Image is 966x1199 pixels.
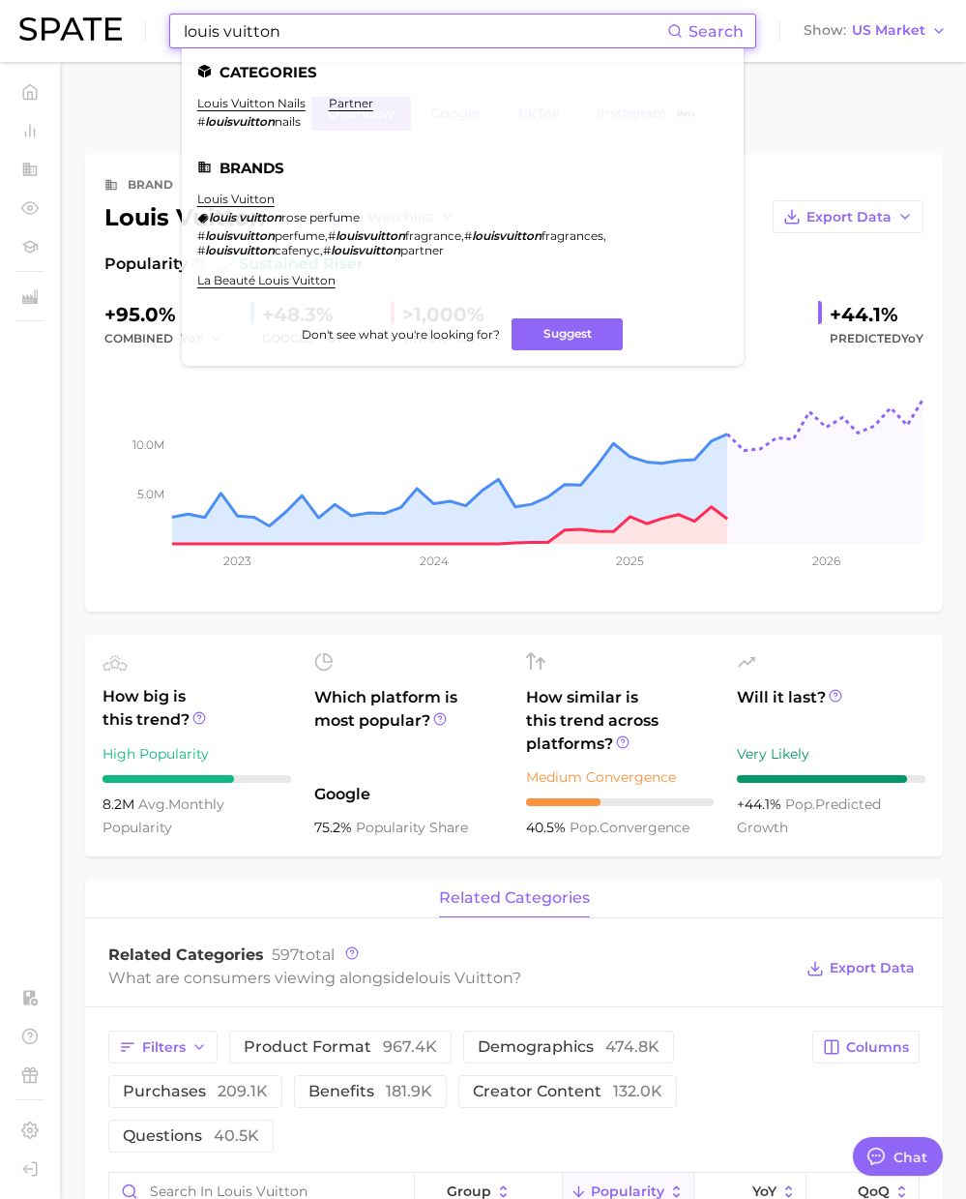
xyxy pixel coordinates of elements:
[123,1128,259,1144] span: questions
[272,945,299,964] span: 597
[223,554,251,568] tspan: 2023
[802,955,920,982] button: Export Data
[591,1184,664,1199] span: Popularity
[218,1082,268,1100] span: 209.1k
[308,1084,432,1099] span: benefits
[205,228,275,243] em: louisvuitton
[197,96,306,110] a: louis vuitton nails
[205,243,275,257] em: louisvuitton
[806,209,892,225] span: Export Data
[19,17,122,41] img: SPATE
[272,945,335,964] span: total
[197,228,705,257] div: , , , ,
[473,1084,662,1099] span: creator content
[102,742,291,765] div: High Popularity
[314,686,503,773] span: Which platform is most popular?
[542,228,603,243] span: fragrances
[102,795,138,813] span: 8.2m
[804,25,846,36] span: Show
[383,1037,437,1056] span: 967.4k
[512,318,623,350] button: Suggest
[773,200,923,233] button: Export Data
[737,742,925,765] div: Very Likely
[182,15,667,47] input: Search here for a brand, industry, or ingredient
[102,685,291,733] span: How big is this trend?
[138,795,168,813] abbr: average
[314,819,356,836] span: 75.2%
[613,1082,662,1100] span: 132.0k
[830,299,923,330] div: +44.1%
[197,273,336,287] a: la beauté louis vuitton
[197,228,205,243] span: #
[737,795,881,836] span: predicted growth
[197,192,275,206] a: louis vuitton
[314,783,503,806] span: Google
[197,64,728,80] li: Categories
[400,243,444,257] span: partner
[570,819,689,836] span: convergence
[104,327,235,350] div: combined
[852,25,925,36] span: US Market
[275,228,325,243] span: perfume
[329,96,373,110] a: partner
[472,228,542,243] em: louisvuitton
[830,960,915,976] span: Export Data
[302,327,500,342] span: Don't see what you're looking for?
[328,228,336,243] span: #
[846,1039,909,1056] span: Columns
[197,160,728,176] li: Brands
[104,200,466,233] div: louis vuitton
[239,210,281,225] em: vuitton
[420,554,449,568] tspan: 2024
[901,331,923,345] span: YoY
[214,1126,259,1145] span: 40.5k
[336,228,405,243] em: louisvuitton
[108,965,792,991] div: What are consumers viewing alongside ?
[799,18,951,44] button: ShowUS Market
[108,1031,218,1064] button: Filters
[812,1031,920,1064] button: Columns
[688,22,744,41] span: Search
[858,1184,890,1199] span: QoQ
[104,253,188,276] span: Popularity
[275,243,320,257] span: cafenyc
[142,1039,186,1056] span: Filters
[447,1184,491,1199] span: group
[281,210,360,225] span: rose perfume
[737,795,785,813] span: +44.1%
[405,228,461,243] span: fragrance
[526,765,715,789] div: Medium Convergence
[323,243,331,257] span: #
[616,554,644,568] tspan: 2025
[737,686,925,733] span: Will it last?
[15,1154,44,1184] a: Log out. Currently logged in with e-mail yumi.toki@spate.nyc.
[102,775,291,783] div: 7 / 10
[830,327,923,350] span: Predicted
[605,1037,659,1056] span: 474.8k
[123,1084,268,1099] span: purchases
[275,114,301,129] span: nails
[526,798,715,806] div: 4 / 10
[102,795,224,836] span: monthly popularity
[526,686,715,756] span: How similar is this trend across platforms?
[197,243,205,257] span: #
[526,819,570,836] span: 40.5%
[104,299,235,330] div: +95.0%
[386,1082,432,1100] span: 181.9k
[464,228,472,243] span: #
[205,114,275,129] em: louisvuitton
[752,1184,776,1199] span: YoY
[478,1039,659,1055] span: demographics
[785,795,815,813] abbr: popularity index
[812,554,840,568] tspan: 2026
[244,1039,437,1055] span: product format
[197,114,205,129] span: #
[356,819,468,836] span: popularity share
[737,775,925,783] div: 9 / 10
[209,210,236,225] em: louis
[128,173,173,196] div: brand
[439,889,590,907] span: related categories
[108,945,264,964] span: Related Categories
[570,819,600,836] abbr: popularity index
[331,243,400,257] em: louisvuitton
